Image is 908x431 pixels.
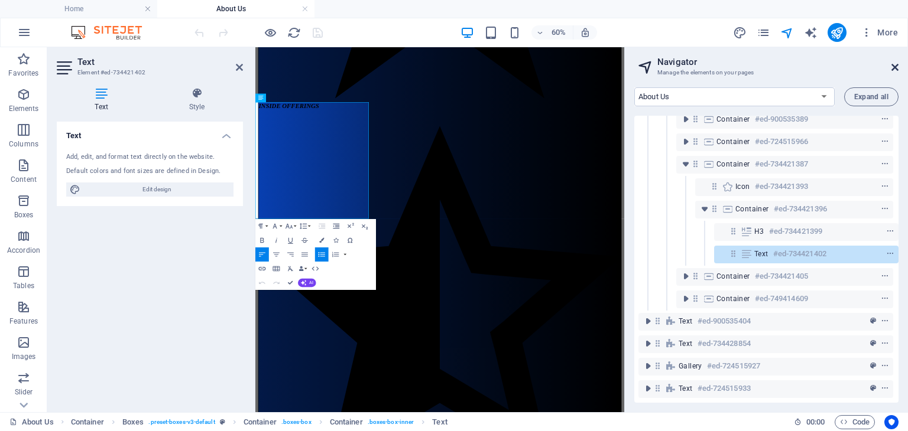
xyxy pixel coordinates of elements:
span: Click to select. Double-click to edit [330,415,363,429]
span: Text [679,339,693,348]
h4: Text [57,87,151,112]
i: Design (Ctrl+Alt+Y) [733,26,747,40]
button: toggle-expand [641,314,655,328]
span: Text [754,249,768,259]
span: Container [716,294,750,303]
button: Confirm (Ctrl+⏎) [284,276,297,290]
button: context-menu [884,247,896,261]
button: preset [867,337,879,351]
button: Ordered List [342,247,348,262]
div: Add, edit, and format text directly on the website. [66,152,234,162]
button: context-menu [879,269,891,283]
button: Italic (Ctrl+I) [270,233,283,247]
button: context-menu [879,337,891,351]
button: Increase Indent [315,219,329,233]
button: Edit design [66,182,234,197]
button: 60% [531,25,573,40]
button: preset [867,314,879,328]
h6: #ed-734421402 [773,247,826,261]
h4: Text [57,122,243,143]
button: Usercentrics [884,415,899,429]
button: toggle-expand [641,359,655,373]
button: Unordered List [315,247,329,262]
i: AI Writer [804,26,818,40]
button: text_generator [804,25,818,40]
p: Content [11,175,37,184]
button: navigator [780,25,794,40]
button: context-menu [879,359,891,373]
p: Columns [9,139,38,149]
p: Favorites [8,68,38,78]
p: Boxes [14,210,34,220]
button: toggle-expand [679,112,693,126]
span: Container [716,272,750,281]
span: AI [309,280,313,285]
button: Code [835,415,875,429]
h6: #ed-900535404 [698,314,751,328]
button: Colors [315,233,329,247]
button: Font Family [270,219,283,233]
span: Container [716,137,750,146]
button: Font Size [284,219,297,233]
span: . boxes-box-inner [368,415,414,429]
button: Line Height [298,219,312,233]
span: : [815,417,816,426]
h6: 60% [549,25,568,40]
span: Gallery [679,361,702,371]
h6: #ed-734421396 [774,202,827,216]
button: Subscript [358,219,371,233]
button: preset [867,359,879,373]
button: context-menu [879,202,891,216]
button: Align Justify [298,247,312,262]
i: Publish [830,26,844,40]
button: design [733,25,747,40]
button: toggle-expand [641,337,655,351]
p: Elements [9,104,39,113]
button: Underline (Ctrl+U) [284,233,297,247]
p: Accordion [7,246,40,255]
span: More [861,27,898,38]
button: context-menu [879,292,891,306]
h6: #ed-724515966 [755,135,808,149]
i: Pages (Ctrl+Alt+S) [757,26,770,40]
button: context-menu [879,179,891,194]
button: Clear Formatting [284,262,297,276]
button: More [856,23,903,42]
button: Align Left [255,247,269,262]
button: Special Characters [343,233,357,247]
span: Text [679,384,693,393]
h4: Style [151,87,243,112]
h6: #ed-734421399 [769,224,822,239]
button: Click here to leave preview mode and continue editing [263,25,277,40]
button: reload [287,25,301,40]
button: Align Right [284,247,297,262]
button: HTML [309,262,322,276]
button: toggle-expand [679,135,693,149]
span: Container [716,159,750,169]
span: Container [716,115,750,124]
span: Click to select. Double-click to edit [432,415,447,429]
span: Expand all [854,93,888,100]
span: . boxes-box [281,415,312,429]
button: context-menu [879,112,891,126]
button: toggle-expand [641,381,655,396]
span: Code [840,415,870,429]
button: Insert Link [255,262,269,276]
button: Strikethrough [298,233,312,247]
span: Container [735,204,769,214]
p: Images [12,352,36,361]
button: context-menu [879,381,891,396]
img: Editor Logo [68,25,157,40]
p: Slider [15,387,33,397]
button: Icons [329,233,343,247]
button: Ordered List [329,247,342,262]
button: Insert Table [270,262,283,276]
button: toggle-expand [698,202,712,216]
button: Decrease Indent [329,219,343,233]
i: This element is a customizable preset [220,419,225,425]
span: Text [679,316,693,326]
button: pages [757,25,771,40]
button: publish [828,23,847,42]
button: Redo (Ctrl+Shift+Z) [270,276,283,290]
button: Superscript [343,219,357,233]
